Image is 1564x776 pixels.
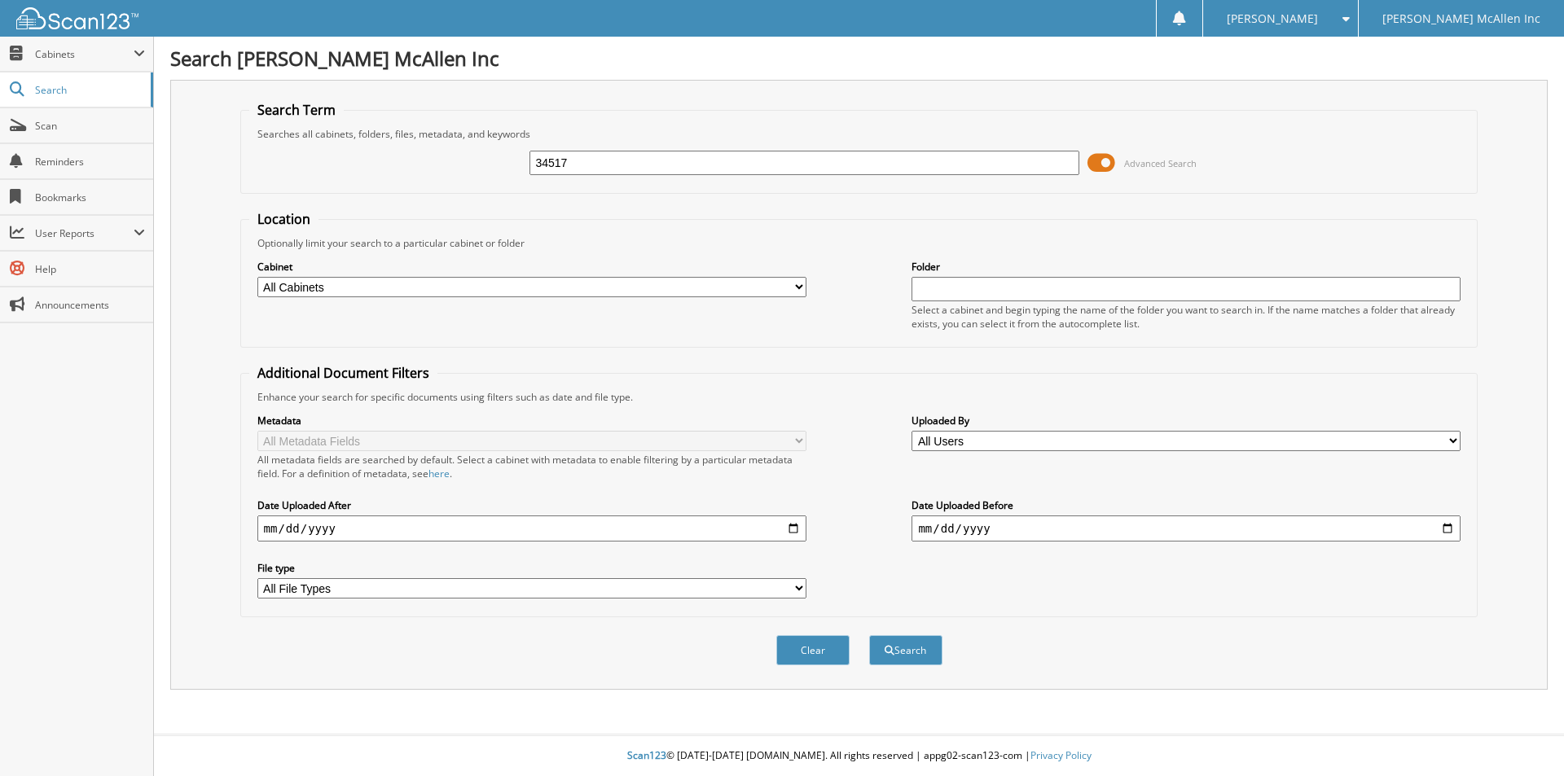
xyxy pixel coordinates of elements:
[1124,157,1197,169] span: Advanced Search
[257,515,806,541] input: start
[257,453,806,480] div: All metadata fields are searched by default. Select a cabinet with metadata to enable filtering b...
[35,83,143,97] span: Search
[912,515,1461,541] input: end
[257,561,806,575] label: File type
[35,262,145,276] span: Help
[249,364,437,382] legend: Additional Document Filters
[1227,14,1318,24] span: [PERSON_NAME]
[257,260,806,274] label: Cabinet
[249,127,1470,141] div: Searches all cabinets, folders, files, metadata, and keywords
[912,414,1461,427] label: Uploaded By
[257,498,806,512] label: Date Uploaded After
[154,736,1564,776] div: © [DATE]-[DATE] [DOMAIN_NAME]. All rights reserved | appg02-scan123-com |
[627,748,666,762] span: Scan123
[249,390,1470,404] div: Enhance your search for specific documents using filters such as date and file type.
[249,101,344,119] legend: Search Term
[1030,748,1092,762] a: Privacy Policy
[35,47,134,61] span: Cabinets
[869,635,942,665] button: Search
[912,303,1461,331] div: Select a cabinet and begin typing the name of the folder you want to search in. If the name match...
[428,467,450,480] a: here
[35,119,145,133] span: Scan
[249,210,319,228] legend: Location
[16,7,138,29] img: scan123-logo-white.svg
[35,155,145,169] span: Reminders
[35,191,145,204] span: Bookmarks
[170,45,1548,72] h1: Search [PERSON_NAME] McAllen Inc
[35,226,134,240] span: User Reports
[35,298,145,312] span: Announcements
[912,260,1461,274] label: Folder
[257,414,806,427] label: Metadata
[249,236,1470,250] div: Optionally limit your search to a particular cabinet or folder
[1382,14,1540,24] span: [PERSON_NAME] McAllen Inc
[1483,698,1564,776] iframe: Chat Widget
[912,498,1461,512] label: Date Uploaded Before
[776,635,850,665] button: Clear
